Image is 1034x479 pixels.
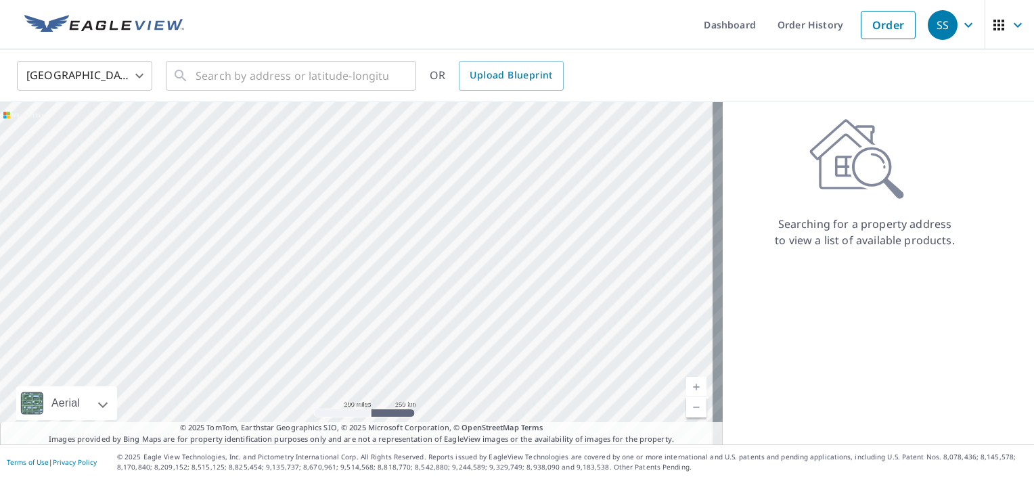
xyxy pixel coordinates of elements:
[16,386,117,420] div: Aerial
[180,422,543,434] span: © 2025 TomTom, Earthstar Geographics SIO, © 2025 Microsoft Corporation, ©
[686,397,706,417] a: Current Level 5, Zoom Out
[928,10,958,40] div: SS
[774,216,956,248] p: Searching for a property address to view a list of available products.
[117,452,1027,472] p: © 2025 Eagle View Technologies, Inc. and Pictometry International Corp. All Rights Reserved. Repo...
[861,11,916,39] a: Order
[7,457,49,467] a: Terms of Use
[462,422,518,432] a: OpenStreetMap
[7,458,97,466] p: |
[470,67,552,84] span: Upload Blueprint
[196,57,388,95] input: Search by address or latitude-longitude
[430,61,564,91] div: OR
[24,15,184,35] img: EV Logo
[686,377,706,397] a: Current Level 5, Zoom In
[459,61,563,91] a: Upload Blueprint
[47,386,84,420] div: Aerial
[53,457,97,467] a: Privacy Policy
[521,422,543,432] a: Terms
[17,57,152,95] div: [GEOGRAPHIC_DATA]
